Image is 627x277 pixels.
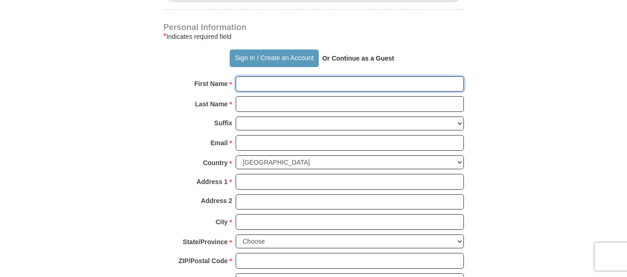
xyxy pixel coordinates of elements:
strong: First Name [195,77,228,90]
strong: City [215,215,227,228]
strong: State/Province [183,235,228,248]
button: Sign In / Create an Account [230,49,319,67]
strong: Last Name [195,98,228,111]
strong: Suffix [214,117,232,129]
strong: Address 1 [196,175,228,188]
strong: Email [211,136,228,149]
strong: Address 2 [201,194,232,207]
div: Indicates required field [164,31,464,42]
strong: Country [203,156,228,169]
strong: ZIP/Postal Code [178,254,228,267]
h4: Personal Information [164,24,464,31]
strong: Or Continue as a Guest [322,55,394,62]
